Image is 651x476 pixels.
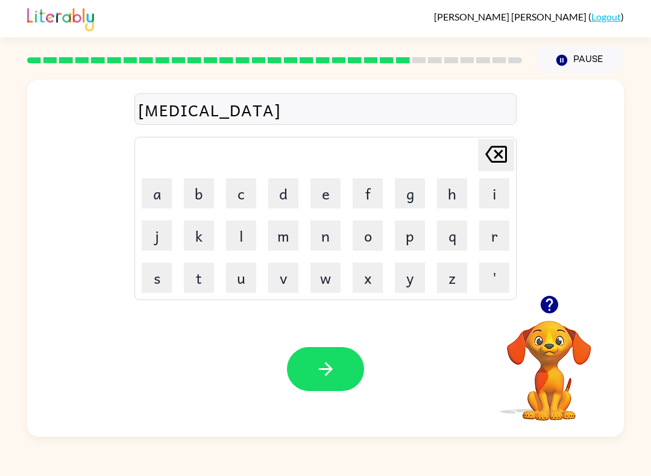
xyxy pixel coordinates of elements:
[310,263,341,293] button: w
[142,221,172,251] button: j
[310,221,341,251] button: n
[142,263,172,293] button: s
[184,178,214,208] button: b
[437,178,467,208] button: h
[310,178,341,208] button: e
[226,178,256,208] button: c
[479,178,509,208] button: i
[437,263,467,293] button: z
[395,221,425,251] button: p
[226,263,256,293] button: u
[353,221,383,251] button: o
[353,263,383,293] button: x
[479,263,509,293] button: '
[591,11,621,22] a: Logout
[437,221,467,251] button: q
[434,11,624,22] div: ( )
[184,263,214,293] button: t
[434,11,588,22] span: [PERSON_NAME] [PERSON_NAME]
[27,5,94,31] img: Literably
[395,263,425,293] button: y
[184,221,214,251] button: k
[268,178,298,208] button: d
[489,302,609,422] video: Your browser must support playing .mp4 files to use Literably. Please try using another browser.
[268,221,298,251] button: m
[268,263,298,293] button: v
[353,178,383,208] button: f
[142,178,172,208] button: a
[479,221,509,251] button: r
[536,46,624,74] button: Pause
[138,97,513,122] div: [MEDICAL_DATA]
[226,221,256,251] button: l
[395,178,425,208] button: g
